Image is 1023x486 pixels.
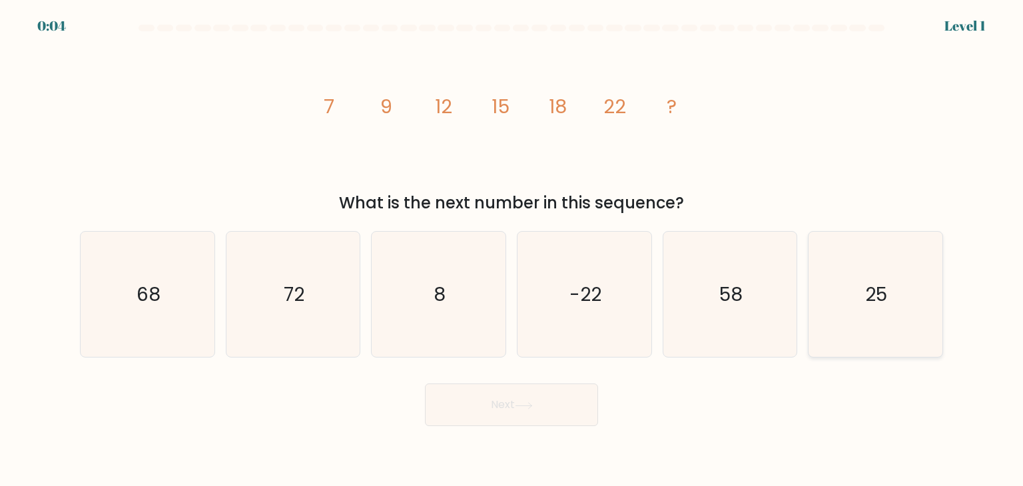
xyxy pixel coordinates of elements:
tspan: 22 [603,93,626,120]
tspan: 15 [492,93,510,120]
tspan: ? [667,93,677,120]
text: 8 [434,281,446,308]
text: 68 [137,281,161,308]
div: 0:04 [37,16,66,36]
div: What is the next number in this sequence? [88,191,935,215]
tspan: 12 [435,93,452,120]
tspan: 7 [324,93,334,120]
button: Next [425,383,598,426]
text: 25 [866,281,888,308]
tspan: 18 [549,93,567,120]
text: -22 [569,281,601,308]
text: 72 [284,281,304,308]
div: Level 1 [944,16,986,36]
text: 58 [719,281,743,308]
tspan: 9 [380,93,392,120]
